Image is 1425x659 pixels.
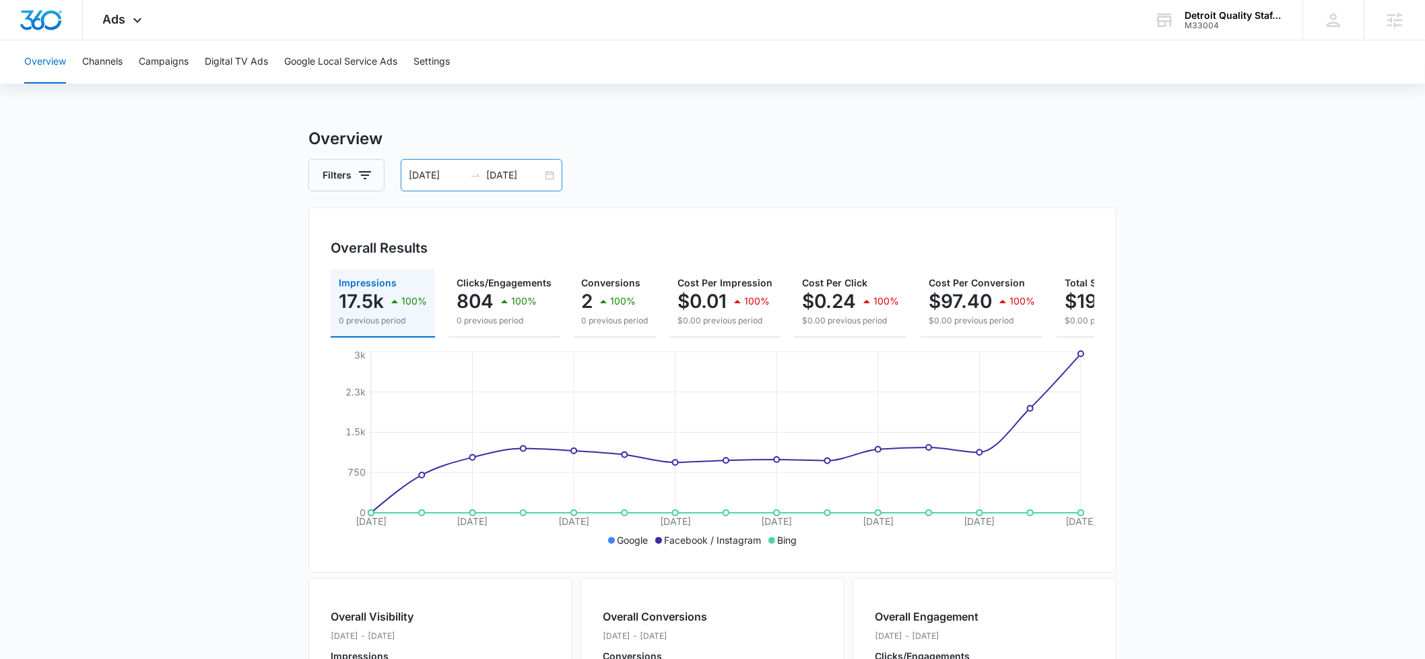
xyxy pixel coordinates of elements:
tspan: 1.5k [345,426,366,437]
span: Cost Per Click [802,277,867,288]
span: Clicks/Engagements [457,277,552,288]
tspan: 3k [354,349,366,360]
p: $97.40 [929,290,992,312]
p: Google [618,533,649,547]
tspan: 0 [360,507,366,518]
p: $194.79 [1065,290,1137,312]
span: Cost Per Conversion [929,277,1025,288]
p: $0.00 previous period [677,315,772,327]
p: 804 [457,290,494,312]
tspan: [DATE] [356,515,387,527]
span: swap-right [470,170,481,181]
input: Start date [409,168,465,183]
p: 100% [511,296,537,306]
button: Overview [24,40,66,84]
p: 100% [401,296,427,306]
p: $0.01 [677,290,727,312]
p: 0 previous period [457,315,552,327]
h3: Overall Results [331,238,428,258]
tspan: [DATE] [558,515,589,527]
tspan: [DATE] [761,515,792,527]
h2: Overall Visibility [331,608,442,625]
button: Digital TV Ads [205,40,268,84]
p: $0.00 previous period [1065,315,1181,327]
tspan: [DATE] [457,515,488,527]
h3: Overview [308,127,1117,151]
span: Total Spend [1065,277,1120,288]
p: 100% [744,296,770,306]
p: [DATE] - [DATE] [603,630,707,642]
span: Impressions [339,277,397,288]
tspan: [DATE] [660,515,691,527]
p: $0.00 previous period [929,315,1035,327]
button: Settings [413,40,450,84]
h2: Overall Engagement [875,608,979,625]
tspan: [DATE] [964,515,995,527]
p: [DATE] - [DATE] [331,630,442,642]
p: 100% [610,296,636,306]
span: Cost Per Impression [677,277,772,288]
button: Campaigns [139,40,189,84]
p: 0 previous period [339,315,427,327]
p: Bing [778,533,797,547]
div: account name [1185,10,1283,21]
p: 2 [581,290,593,312]
p: $0.24 [802,290,856,312]
p: 17.5k [339,290,384,312]
input: End date [486,168,542,183]
tspan: 750 [347,466,366,478]
span: to [470,170,481,181]
p: 100% [1009,296,1035,306]
span: Ads [103,12,126,26]
p: $0.00 previous period [802,315,899,327]
div: account id [1185,21,1283,30]
tspan: 2.3k [345,386,366,398]
button: Channels [82,40,123,84]
p: [DATE] - [DATE] [875,630,979,642]
h2: Overall Conversions [603,608,707,625]
tspan: [DATE] [863,515,894,527]
tspan: [DATE] [1065,515,1096,527]
button: Filters [308,159,385,191]
button: Google Local Service Ads [284,40,397,84]
p: Facebook / Instagram [665,533,762,547]
p: 100% [873,296,899,306]
p: 0 previous period [581,315,648,327]
span: Conversions [581,277,640,288]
